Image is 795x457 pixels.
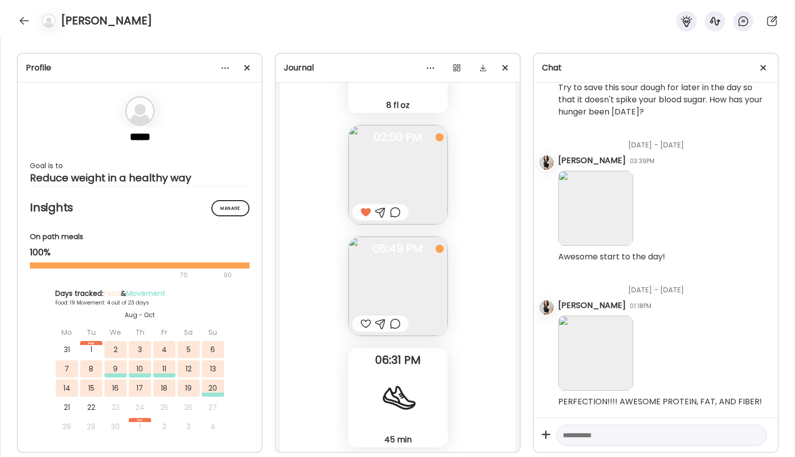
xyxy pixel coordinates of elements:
div: Th [129,324,151,341]
div: 03:39PM [630,157,655,166]
div: Food: 19 Movement: 4 out of 23 days [55,299,225,307]
img: images%2F8D4NB6x7KXgYlHneBphRsrTiv8F3%2FNU5Sepm6uRtMjxG8wWHt%2FdKc30iQ8HnbEq0ENTTfN_240 [348,125,448,224]
div: Tu [80,324,102,341]
div: Goal is to [30,160,249,172]
div: 11 [153,360,175,377]
div: 12 [177,360,200,377]
div: 8 [80,360,102,377]
div: 1 [80,341,102,358]
span: Food [103,288,121,298]
img: avatars%2FK2Bu7Xo6AVSGXUm5XQ7fc9gyUPu1 [539,300,554,315]
div: 29 [80,418,102,435]
img: bg-avatar-default.svg [125,96,155,126]
div: Oct [129,418,151,422]
span: 06:31 PM [348,356,448,365]
span: 02:50 PM [348,133,448,142]
div: 10 [129,360,151,377]
div: 100% [30,246,249,258]
img: bg-avatar-default.svg [42,14,56,28]
div: 45 min [352,434,444,445]
div: 27 [202,399,224,416]
div: [PERSON_NAME] [558,299,626,312]
div: Journal [284,62,512,74]
div: Awesome start to the day! [558,251,665,263]
div: 01:18PM [630,301,652,311]
div: 30 [104,418,127,435]
div: Fr [153,324,175,341]
div: 31 [56,341,78,358]
div: 28 [56,418,78,435]
div: 25 [153,399,175,416]
div: 19 [177,379,200,397]
div: 6 [202,341,224,358]
div: Sep [80,341,102,345]
h4: [PERSON_NAME] [61,13,152,29]
div: 4 [153,341,175,358]
div: [DATE] - [DATE] [558,128,770,155]
div: Try to save this sour dough for later in the day so that it doesn't spike your blood sugar. How h... [558,82,770,118]
div: 3 [129,341,151,358]
div: 2 [153,418,175,435]
div: Su [202,324,224,341]
div: 13 [202,360,224,377]
img: avatars%2FK2Bu7Xo6AVSGXUm5XQ7fc9gyUPu1 [539,156,554,170]
div: 1 [129,418,151,435]
div: 5 [177,341,200,358]
div: On path meals [30,232,249,242]
div: 3 [177,418,200,435]
div: 22 [80,399,102,416]
div: 24 [129,399,151,416]
div: Chat [542,62,770,74]
div: 14 [56,379,78,397]
img: images%2F8D4NB6x7KXgYlHneBphRsrTiv8F3%2FWi9C96ooqwB4GTi7H3lw%2FKxRW5uvdgte8qNtNBpBH_240 [348,237,448,336]
div: [PERSON_NAME] [558,155,626,167]
div: 20 [202,379,224,397]
div: 23 [104,399,127,416]
div: 70 [30,269,221,281]
div: Sa [177,324,200,341]
div: We [104,324,127,341]
div: 90 [223,269,233,281]
div: Aug - Oct [55,311,225,320]
div: 16 [104,379,127,397]
div: Profile [26,62,254,74]
div: 7 [56,360,78,377]
div: Mo [56,324,78,341]
div: 8 fl oz [352,100,444,110]
div: [DATE] - [DATE] [558,273,770,299]
img: images%2F8D4NB6x7KXgYlHneBphRsrTiv8F3%2FuYYwSJMdqsAuCbuVkloP%2FnVMsIOY1lMWw3YdoDjZy_240 [558,316,633,391]
div: Manage [211,200,249,216]
div: 9 [104,360,127,377]
div: 18 [153,379,175,397]
span: Movement [126,288,165,298]
div: 17 [129,379,151,397]
span: 05:49 PM [348,244,448,253]
div: 21 [56,399,78,416]
div: PERFECTION!!!! AWESOME PROTEIN, FAT, AND FIBER! [558,396,762,408]
div: Reduce weight in a healthy way [30,172,249,184]
img: images%2F8D4NB6x7KXgYlHneBphRsrTiv8F3%2FHHrEKhOGu6N08vmEWGEf%2FeB5oNicXdBJlfvD8crTI_240 [558,171,633,246]
div: 26 [177,399,200,416]
div: 4 [202,418,224,435]
h2: Insights [30,200,249,215]
div: Days tracked: & [55,288,225,299]
div: 15 [80,379,102,397]
div: 2 [104,341,127,358]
